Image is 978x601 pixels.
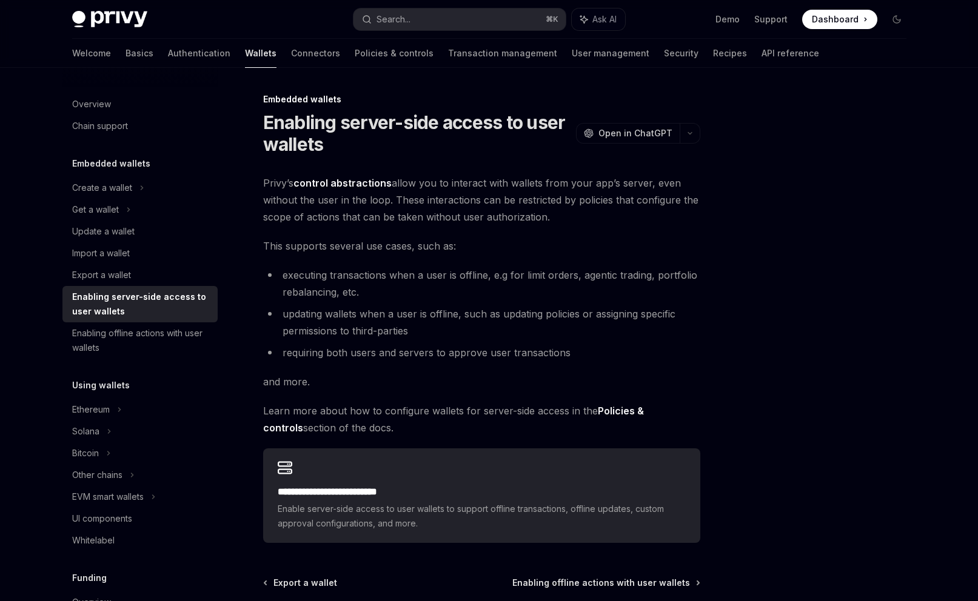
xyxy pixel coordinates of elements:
a: Welcome [72,39,111,68]
div: Solana [72,424,99,439]
a: User management [572,39,649,68]
a: Update a wallet [62,221,218,242]
span: This supports several use cases, such as: [263,237,700,254]
h5: Embedded wallets [72,156,150,171]
h5: Using wallets [72,378,130,393]
span: Dashboard [812,13,859,25]
button: Ask AI [572,8,625,30]
li: requiring both users and servers to approve user transactions [263,344,700,361]
a: Whitelabel [62,530,218,551]
div: Update a wallet [72,224,135,239]
div: Embedded wallets [263,93,700,105]
a: UI components [62,508,218,530]
div: Whitelabel [72,533,115,548]
a: API reference [762,39,819,68]
div: Import a wallet [72,246,130,261]
li: updating wallets when a user is offline, such as updating policies or assigning specific permissi... [263,305,700,339]
div: Get a wallet [72,202,119,217]
a: Enabling server-side access to user wallets [62,286,218,322]
div: Bitcoin [72,446,99,460]
div: Other chains [72,468,122,482]
a: control abstractions [293,177,392,190]
button: Open in ChatGPT [576,123,680,144]
a: Support [754,13,788,25]
a: Security [664,39,698,68]
div: Overview [72,97,111,111]
span: and more. [263,373,700,390]
span: Learn more about how to configure wallets for server-side access in the section of the docs. [263,402,700,436]
a: Import a wallet [62,242,218,264]
a: Enabling offline actions with user wallets [62,322,218,359]
span: Enabling offline actions with user wallets [512,577,690,589]
div: Chain support [72,119,128,133]
span: Ask AI [592,13,617,25]
a: Policies & controls [355,39,434,68]
div: Ethereum [72,402,110,417]
h5: Funding [72,571,107,585]
span: Privy’s allow you to interact with wallets from your app’s server, even without the user in the l... [263,174,700,225]
div: EVM smart wallets [72,490,144,504]
a: Recipes [713,39,747,68]
div: Export a wallet [72,268,131,282]
div: UI components [72,511,132,526]
a: Chain support [62,115,218,137]
a: Authentication [168,39,230,68]
a: Dashboard [802,10,877,29]
a: Basics [126,39,153,68]
div: Search... [377,12,410,27]
a: Wallets [245,39,276,68]
img: dark logo [72,11,147,28]
div: Create a wallet [72,181,132,195]
button: Search...⌘K [353,8,566,30]
span: Enable server-side access to user wallets to support offline transactions, offline updates, custo... [278,502,686,531]
a: Export a wallet [62,264,218,286]
a: Overview [62,93,218,115]
a: Export a wallet [264,577,337,589]
div: Enabling server-side access to user wallets [72,290,210,319]
div: Enabling offline actions with user wallets [72,326,210,355]
a: Enabling offline actions with user wallets [512,577,699,589]
h1: Enabling server-side access to user wallets [263,111,571,155]
a: Demo [715,13,740,25]
span: Export a wallet [273,577,337,589]
span: Open in ChatGPT [598,127,672,139]
a: Transaction management [448,39,557,68]
a: Connectors [291,39,340,68]
button: Toggle dark mode [887,10,906,29]
li: executing transactions when a user is offline, e.g for limit orders, agentic trading, portfolio r... [263,267,700,300]
span: ⌘ K [546,15,558,24]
